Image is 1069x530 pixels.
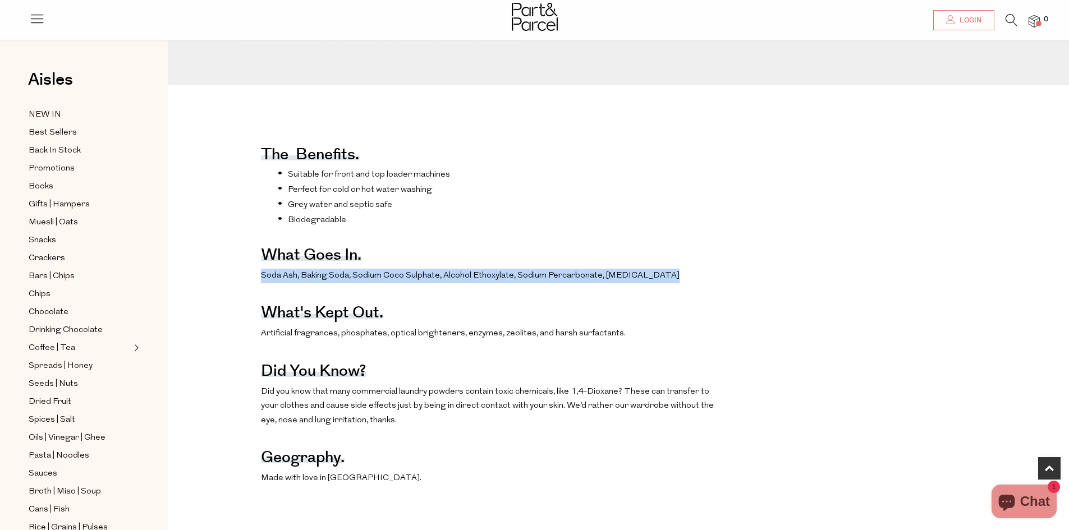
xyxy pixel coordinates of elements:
[512,3,558,31] img: Part&Parcel
[288,201,392,209] span: Grey water and septic safe
[957,16,981,25] span: Login
[29,269,131,283] a: Bars | Chips
[29,431,131,445] a: Oils | Vinegar | Ghee
[29,485,131,499] a: Broth | Miso | Soup
[261,271,680,280] span: Soda Ash, Baking Soda, Sodium Coco Sulphate, Alcohol Ethoxylate, Sodium Percarbonate, [MEDICAL_DATA]
[28,71,73,99] a: Aisles
[29,323,131,337] a: Drinking Chocolate
[29,198,90,211] span: Gifts | Hampers
[261,253,361,261] h4: What goes in.
[1041,15,1051,25] span: 0
[933,10,994,30] a: Login
[261,369,366,377] h4: Did you know?
[29,324,103,337] span: Drinking Chocolate
[29,306,68,319] span: Chocolate
[29,485,101,499] span: Broth | Miso | Soup
[29,449,131,463] a: Pasta | Noodles
[29,270,75,283] span: Bars | Chips
[131,341,139,354] button: Expand/Collapse Coffee | Tea
[261,153,359,160] h4: The benefits.
[288,170,450,179] span: Suitable for front and top loader machines
[29,126,131,140] a: Best Sellers
[288,216,346,224] span: Biodegradable
[261,474,421,482] span: Made with love in [GEOGRAPHIC_DATA].
[29,180,53,193] span: Books
[28,67,73,92] span: Aisles
[29,287,131,301] a: Chips
[29,251,131,265] a: Crackers
[29,305,131,319] a: Chocolate
[29,197,131,211] a: Gifts | Hampers
[29,144,81,158] span: Back In Stock
[29,413,131,427] a: Spices | Salt
[29,503,131,517] a: Cans | Fish
[29,215,131,229] a: Muesli | Oats
[29,162,75,176] span: Promotions
[261,388,714,425] span: Did you know that many commercial laundry powders contain toxic chemicals, like 1,4-Dioxane? Thes...
[29,288,51,301] span: Chips
[29,360,93,373] span: Spreads | Honey
[29,162,131,176] a: Promotions
[29,341,131,355] a: Coffee | Tea
[29,467,131,481] a: Sauces
[29,216,78,229] span: Muesli | Oats
[261,311,383,319] h4: What's kept out.
[29,395,71,409] span: Dried Fruit
[29,377,78,391] span: Seeds | Nuts
[29,413,75,427] span: Spices | Salt
[29,431,105,445] span: Oils | Vinegar | Ghee
[29,108,61,122] span: NEW IN
[29,359,131,373] a: Spreads | Honey
[29,395,131,409] a: Dried Fruit
[29,126,77,140] span: Best Sellers
[29,377,131,391] a: Seeds | Nuts
[29,467,57,481] span: Sauces
[1029,15,1040,27] a: 0
[29,144,131,158] a: Back In Stock
[261,329,626,338] span: Artificial fragrances, phosphates, optical brighteners, enzymes, zeolites, and harsh surfactants.
[29,233,131,247] a: Snacks
[29,449,89,463] span: Pasta | Noodles
[261,455,345,463] h4: Geography.
[261,385,715,428] p: .
[29,503,70,517] span: Cans | Fish
[29,179,131,193] a: Books
[29,108,131,122] a: NEW IN
[29,342,75,355] span: Coffee | Tea
[29,234,56,247] span: Snacks
[988,485,1060,521] inbox-online-store-chat: Shopify online store chat
[29,252,65,265] span: Crackers
[288,186,432,194] span: Perfect for cold or hot water washing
